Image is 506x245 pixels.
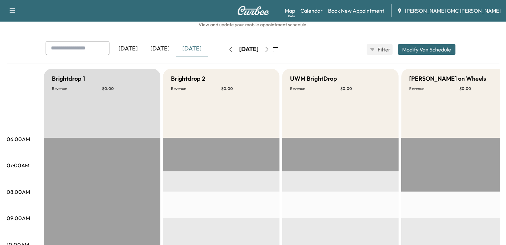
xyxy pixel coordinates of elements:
[328,7,384,15] a: Book New Appointment
[221,86,271,91] p: $ 0.00
[367,44,393,55] button: Filter
[285,7,295,15] a: MapBeta
[300,7,323,15] a: Calendar
[405,7,501,15] span: [PERSON_NAME] GMC [PERSON_NAME]
[7,21,499,28] h6: View and update your mobile appointment schedule.
[176,41,208,56] div: [DATE]
[171,74,205,83] h5: Brightdrop 2
[409,86,459,91] p: Revenue
[378,45,390,53] span: Filter
[290,74,337,83] h5: UWM BrightDrop
[102,86,152,91] p: $ 0.00
[237,6,269,15] img: Curbee Logo
[398,44,455,55] button: Modify Van Schedule
[7,188,30,196] p: 08:00AM
[171,86,221,91] p: Revenue
[7,214,30,222] p: 09:00AM
[112,41,144,56] div: [DATE]
[7,135,30,143] p: 06:00AM
[340,86,391,91] p: $ 0.00
[144,41,176,56] div: [DATE]
[52,74,85,83] h5: Brightdrop 1
[7,161,29,169] p: 07:00AM
[409,74,486,83] h5: [PERSON_NAME] on Wheels
[239,45,258,53] div: [DATE]
[290,86,340,91] p: Revenue
[52,86,102,91] p: Revenue
[288,14,295,19] div: Beta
